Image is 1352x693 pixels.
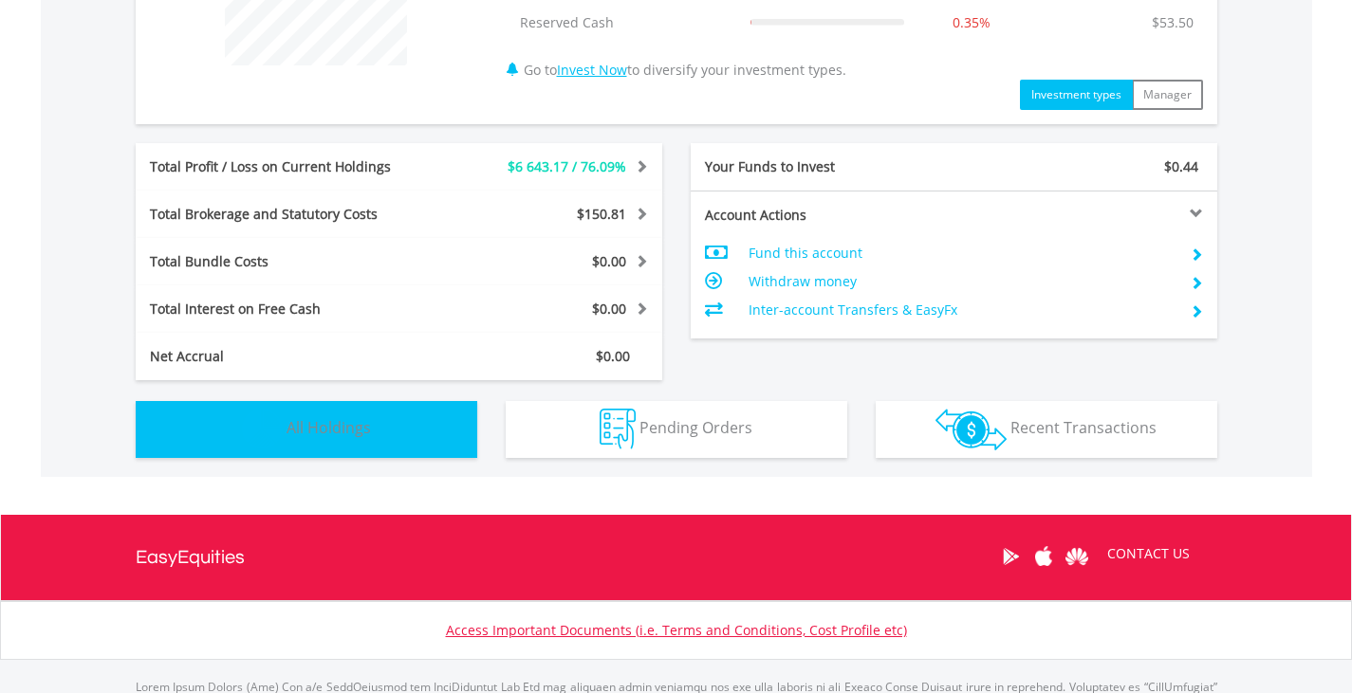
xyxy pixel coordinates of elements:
[1028,527,1061,586] a: Apple
[1132,80,1203,110] button: Manager
[1094,527,1203,580] a: CONTACT US
[508,157,626,175] span: $6 643.17 / 76.09%
[446,621,907,639] a: Access Important Documents (i.e. Terms and Conditions, Cost Profile etc)
[136,401,477,458] button: All Holdings
[1020,80,1133,110] button: Investment types
[1010,417,1157,438] span: Recent Transactions
[136,300,443,319] div: Total Interest on Free Cash
[592,252,626,270] span: $0.00
[242,409,283,449] img: holdings-wht.png
[639,417,752,438] span: Pending Orders
[1142,4,1203,42] td: $53.50
[691,206,954,225] div: Account Actions
[592,300,626,318] span: $0.00
[749,296,1175,324] td: Inter-account Transfers & EasyFx
[994,527,1028,586] a: Google Play
[914,4,1029,42] td: 0.35%
[136,515,245,600] a: EasyEquities
[1061,527,1094,586] a: Huawei
[136,347,443,366] div: Net Accrual
[136,252,443,271] div: Total Bundle Costs
[136,157,443,176] div: Total Profit / Loss on Current Holdings
[596,347,630,365] span: $0.00
[287,417,371,438] span: All Holdings
[1164,157,1198,175] span: $0.44
[510,4,741,42] td: Reserved Cash
[749,239,1175,267] td: Fund this account
[506,401,847,458] button: Pending Orders
[749,267,1175,296] td: Withdraw money
[935,409,1007,450] img: transactions-zar-wht.png
[876,401,1217,458] button: Recent Transactions
[577,205,626,223] span: $150.81
[600,409,636,449] img: pending_instructions-wht.png
[691,157,954,176] div: Your Funds to Invest
[557,61,627,79] a: Invest Now
[136,205,443,224] div: Total Brokerage and Statutory Costs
